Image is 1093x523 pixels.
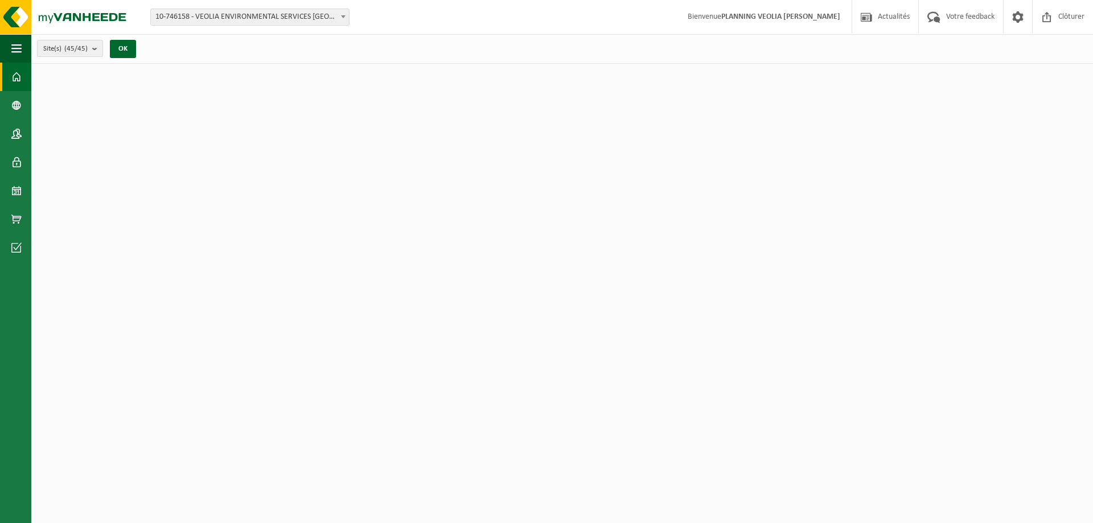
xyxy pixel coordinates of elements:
span: Site(s) [43,40,88,57]
span: 10-746158 - VEOLIA ENVIRONMENTAL SERVICES WALLONIE - GRÂCE-HOLLOGNE [150,9,350,26]
span: 10-746158 - VEOLIA ENVIRONMENTAL SERVICES WALLONIE - GRÂCE-HOLLOGNE [151,9,349,25]
strong: PLANNING VEOLIA [PERSON_NAME] [721,13,840,21]
count: (45/45) [64,45,88,52]
button: Site(s)(45/45) [37,40,103,57]
button: OK [110,40,136,58]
